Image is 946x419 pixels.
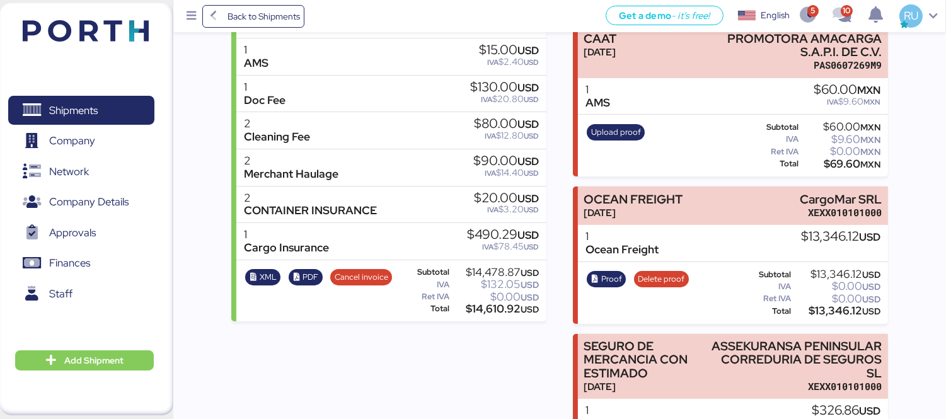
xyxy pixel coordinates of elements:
[244,117,310,130] div: 2
[8,249,154,278] a: Finances
[244,154,338,168] div: 2
[403,280,449,289] div: IVA
[403,304,449,313] div: Total
[487,205,499,215] span: IVA
[244,228,329,241] div: 1
[524,168,539,178] span: USD
[585,230,659,243] div: 1
[744,159,799,168] div: Total
[244,57,268,70] div: AMS
[703,59,882,72] div: PAS0607269M9
[474,117,539,131] div: $80.00
[289,269,323,285] button: PDF
[330,269,392,285] button: Cancel invoice
[801,159,880,169] div: $69.60
[260,270,277,284] span: XML
[638,272,684,286] span: Delete proof
[585,243,659,256] div: Ocean Freight
[524,205,539,215] span: USD
[452,268,539,277] div: $14,478.87
[744,282,792,291] div: IVA
[585,404,671,417] div: 1
[467,228,539,242] div: $490.29
[862,294,880,305] span: USD
[591,125,641,139] span: Upload proof
[814,83,880,97] div: $60.00
[862,306,880,317] span: USD
[860,122,880,133] span: MXN
[857,83,880,97] span: MXN
[517,192,539,205] span: USD
[801,230,880,244] div: $13,346.12
[485,168,496,178] span: IVA
[794,282,881,291] div: $0.00
[335,270,388,284] span: Cancel invoice
[761,9,790,22] div: English
[524,242,539,252] span: USD
[517,43,539,57] span: USD
[244,43,268,57] div: 1
[521,292,539,303] span: USD
[710,340,882,379] div: ASSEKURANSA PENINSULAR CORREDURIA DE SEGUROS SL
[584,206,683,219] div: [DATE]
[64,353,124,368] span: Add Shipment
[584,193,683,206] div: OCEAN FREIGHT
[244,81,286,94] div: 1
[521,304,539,315] span: USD
[403,268,449,277] div: Subtotal
[244,192,377,205] div: 2
[244,94,286,107] div: Doc Fee
[8,157,154,186] a: Network
[744,294,792,303] div: Ret IVA
[244,241,329,255] div: Cargo Insurance
[801,135,880,144] div: $9.60
[49,163,89,181] span: Network
[49,224,96,242] span: Approvals
[524,95,539,105] span: USD
[202,5,305,28] a: Back to Shipments
[587,124,645,141] button: Upload proof
[467,242,539,251] div: $78.45
[245,269,280,285] button: XML
[584,45,616,59] div: [DATE]
[800,206,882,219] div: XEXX010101000
[862,269,880,280] span: USD
[584,32,616,45] div: CAAT
[474,205,539,214] div: $3.20
[470,81,539,95] div: $130.00
[473,168,539,178] div: $14.40
[862,281,880,292] span: USD
[601,272,622,286] span: Proof
[49,193,129,211] span: Company Details
[814,97,880,106] div: $9.60
[524,131,539,141] span: USD
[812,404,880,418] div: $326.86
[800,193,882,206] div: CargoMar SRL
[8,279,154,308] a: Staff
[481,95,492,105] span: IVA
[860,159,880,170] span: MXN
[744,135,799,144] div: IVA
[524,57,539,67] span: USD
[634,271,689,287] button: Delete proof
[49,254,90,272] span: Finances
[8,96,154,125] a: Shipments
[904,8,918,24] span: RU
[703,32,882,59] div: PROMOTORA AMACARGA S.A.P.I. DE C.V.
[228,9,300,24] span: Back to Shipments
[744,270,792,279] div: Subtotal
[8,218,154,247] a: Approvals
[517,81,539,95] span: USD
[403,292,449,301] div: Ret IVA
[585,96,610,110] div: AMS
[487,57,499,67] span: IVA
[794,294,881,304] div: $0.00
[744,307,792,316] div: Total
[8,188,154,217] a: Company Details
[244,168,338,181] div: Merchant Haulage
[49,132,95,150] span: Company
[584,340,703,379] div: SEGURO DE MERCANCIA CON ESTIMADO
[794,270,881,279] div: $13,346.12
[482,242,493,252] span: IVA
[244,130,310,144] div: Cleaning Fee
